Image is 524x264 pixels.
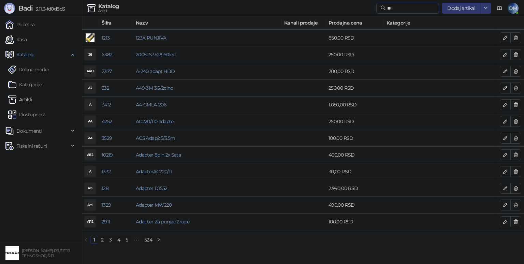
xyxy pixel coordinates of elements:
[133,180,281,197] td: Adapter D1552
[133,97,281,113] td: A4-GMLA-206
[326,113,384,130] td: 250,00 RSD
[85,99,96,110] div: A
[102,118,112,124] a: 4252
[157,238,161,242] span: right
[326,63,384,80] td: 200,00 RSD
[85,216,96,227] div: AP2
[99,236,106,244] a: 2
[90,236,98,244] a: 1
[102,135,112,141] a: 3529
[142,236,154,244] a: 524
[107,236,114,244] a: 3
[99,16,133,30] th: Šifra
[102,185,108,191] a: 128
[136,135,175,141] a: AC5 Adap2.5/3.5m
[442,3,481,14] button: Dodaj artikal
[136,185,168,191] a: Adapter D1552
[5,18,35,31] a: Početna
[8,93,32,106] a: ArtikliArtikli
[326,197,384,214] td: 490,00 RSD
[133,163,281,180] td: AdapterAC220/11
[131,236,142,244] span: •••
[5,33,27,46] a: Kasa
[85,166,96,177] div: A
[326,97,384,113] td: 1.050,00 RSD
[85,200,96,210] div: AM
[102,52,112,58] a: 6382
[102,102,111,108] a: 3412
[85,116,96,127] div: AA
[136,219,189,225] a: Adapter Za punjac 2rupe
[8,108,45,121] a: Dostupnost
[281,16,326,30] th: Kanali prodaje
[326,16,384,30] th: Prodajna cena
[136,85,173,91] a: A49-3M 3.5/2cinc
[133,16,281,30] th: Naziv
[5,246,19,260] img: 64x64-companyLogo-68805acf-9e22-4a20-bcb3-9756868d3d19.jpeg
[102,152,113,158] a: 10219
[33,6,65,12] span: 3.11.3-fd0d8d3
[133,147,281,163] td: Adapter 8pin 2x Sata
[155,236,163,244] button: right
[136,202,172,208] a: Adapter MW220
[326,46,384,63] td: 250,00 RSD
[326,80,384,97] td: 250,00 RSD
[85,49,96,60] div: 26
[82,236,90,244] li: Prethodna strana
[133,130,281,147] td: AC5 Adap2.5/3.5m
[8,96,16,104] img: Artikli
[85,133,96,144] div: AA
[133,63,281,80] td: A-240 adapt HDD
[142,236,155,244] li: 524
[136,35,166,41] a: 123A PUNJIVA
[136,102,166,108] a: A4-GMLA-206
[98,9,119,13] div: Artikli
[326,30,384,46] td: 850,00 RSD
[133,214,281,230] td: Adapter Za punjac 2rupe
[508,3,519,14] span: DM
[106,236,115,244] li: 3
[102,68,112,74] a: 2377
[326,180,384,197] td: 2.990,00 RSD
[82,236,90,244] button: left
[387,19,523,27] span: Kategorije
[87,4,96,12] img: Artikli
[102,202,111,208] a: 1329
[136,118,174,124] a: AC220/110 adapte
[136,168,172,175] a: AdapterAC220/11
[84,238,88,242] span: left
[102,219,110,225] a: 2911
[123,236,131,244] a: 5
[85,183,96,194] div: AD
[133,46,281,63] td: 2005LS3528 60led
[326,130,384,147] td: 100,00 RSD
[16,139,47,153] span: Fiskalni računi
[133,80,281,97] td: A49-3M 3.5/2cinc
[102,35,110,41] a: 1213
[326,147,384,163] td: 400,00 RSD
[98,4,119,9] div: Katalog
[18,4,33,12] span: Badi
[155,236,163,244] li: Sledeća strana
[85,66,96,77] div: AAH
[16,48,34,61] span: Katalog
[131,236,142,244] li: Sledećih 5 Strana
[4,3,15,14] img: Logo
[16,124,42,138] span: Dokumenti
[133,113,281,130] td: AC220/110 adapte
[115,236,122,244] a: 4
[326,163,384,180] td: 30,00 RSD
[85,83,96,93] div: A3
[133,197,281,214] td: Adapter MW220
[447,5,475,11] span: Dodaj artikal
[8,78,42,91] a: Kategorije
[22,248,70,258] small: [PERSON_NAME] PR, SZTR TEHNOSHOP, ŠID
[8,63,49,76] a: Robne marke
[85,149,96,160] div: A82
[326,214,384,230] td: 100,00 RSD
[136,52,176,58] a: 2005LS3528 60led
[102,168,111,175] a: 1332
